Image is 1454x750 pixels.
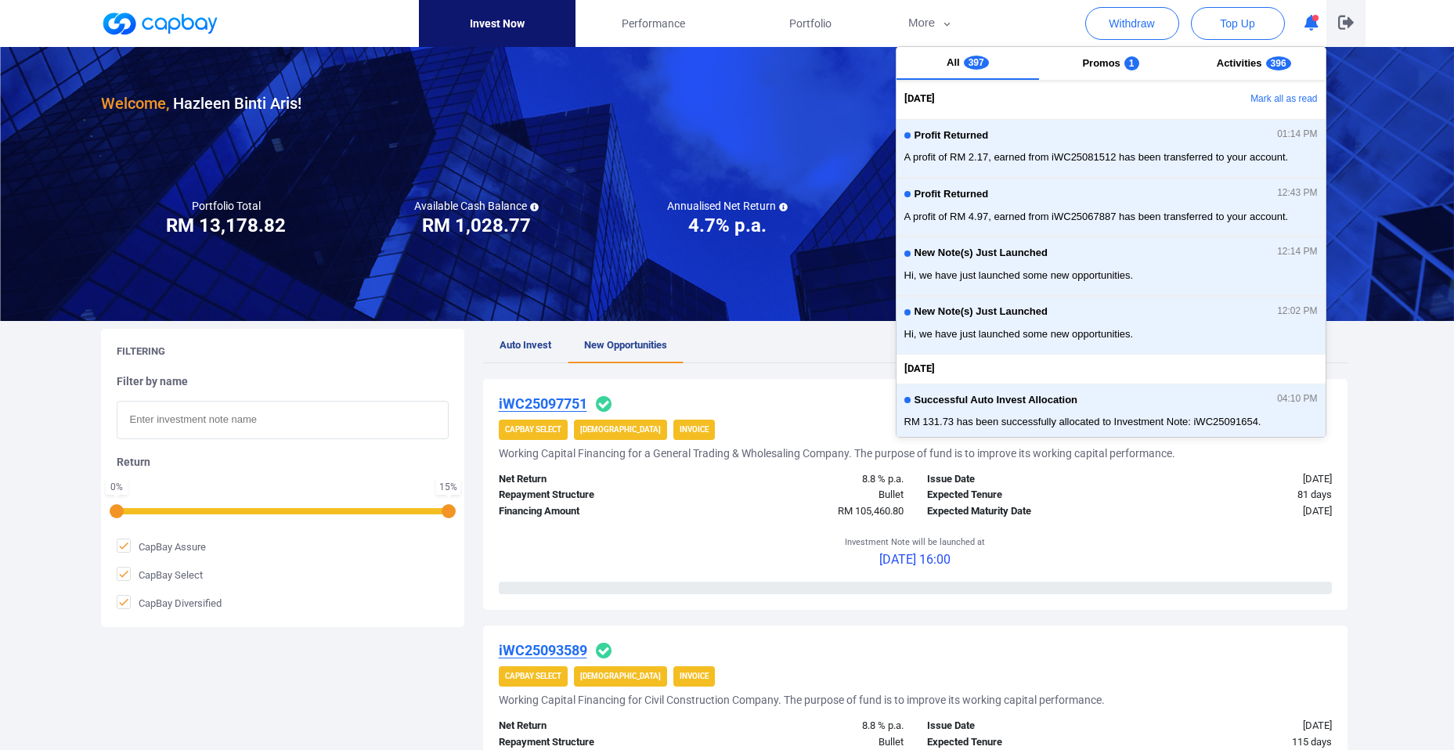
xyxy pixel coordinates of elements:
[904,414,1318,430] span: RM 131.73 has been successfully allocated to Investment Note: iWC25091654.
[1129,503,1344,520] div: [DATE]
[897,178,1326,236] button: Profit Returned12:43 PMA profit of RM 4.97, earned from iWC25067887 has been transferred to your ...
[915,503,1130,520] div: Expected Maturity Date
[915,189,989,200] span: Profit Returned
[1277,394,1317,405] span: 04:10 PM
[904,361,935,377] span: [DATE]
[897,384,1326,442] button: Successful Auto Invest Allocation04:10 PMRM 131.73 has been successfully allocated to Investment ...
[487,503,702,520] div: Financing Amount
[845,550,985,570] p: [DATE] 16:00
[904,150,1318,165] span: A profit of RM 2.17, earned from iWC25081512 has been transferred to your account.
[1277,306,1317,317] span: 12:02 PM
[904,209,1318,225] span: A profit of RM 4.97, earned from iWC25067887 has been transferred to your account.
[584,339,667,351] span: New Opportunities
[1082,57,1120,69] span: Promos
[1156,86,1325,113] button: Mark all as read
[915,395,1078,406] span: Successful Auto Invest Allocation
[1124,56,1139,70] span: 1
[487,487,702,503] div: Repayment Structure
[101,91,301,116] h3: Hazleen Binti Aris !
[1277,129,1317,140] span: 01:14 PM
[701,487,915,503] div: Bullet
[915,247,1048,259] span: New Note(s) Just Launched
[580,672,661,680] strong: [DEMOGRAPHIC_DATA]
[500,339,551,351] span: Auto Invest
[117,455,449,469] h5: Return
[1085,7,1179,40] button: Withdraw
[1277,188,1317,199] span: 12:43 PM
[117,567,203,582] span: CapBay Select
[109,482,124,492] div: 0 %
[897,47,1040,80] button: All397
[499,395,587,412] u: iWC25097751
[897,119,1326,178] button: Profit Returned01:14 PMA profit of RM 2.17, earned from iWC25081512 has been transferred to your ...
[580,425,661,434] strong: [DEMOGRAPHIC_DATA]
[101,94,169,113] span: Welcome,
[166,213,286,238] h3: RM 13,178.82
[680,425,709,434] strong: Invoice
[1039,47,1182,80] button: Promos1
[897,236,1326,295] button: New Note(s) Just Launched12:14 PMHi, we have just launched some new opportunities.
[915,487,1130,503] div: Expected Tenure
[947,56,960,68] span: All
[701,471,915,488] div: 8.8 % p.a.
[117,374,449,388] h5: Filter by name
[1266,56,1291,70] span: 396
[1191,7,1285,40] button: Top Up
[117,539,206,554] span: CapBay Assure
[904,268,1318,283] span: Hi, we have just launched some new opportunities.
[505,672,561,680] strong: CapBay Select
[505,425,561,434] strong: CapBay Select
[622,15,685,32] span: Performance
[915,471,1130,488] div: Issue Date
[117,401,449,439] input: Enter investment note name
[667,199,788,213] h5: Annualised Net Return
[915,306,1048,318] span: New Note(s) Just Launched
[1182,47,1326,80] button: Activities396
[499,642,587,658] u: iWC25093589
[422,213,531,238] h3: RM 1,028.77
[1129,487,1344,503] div: 81 days
[964,56,989,70] span: 397
[1129,718,1344,734] div: [DATE]
[1217,57,1262,69] span: Activities
[117,344,165,359] h5: Filtering
[701,718,915,734] div: 8.8 % p.a.
[845,535,985,550] p: Investment Note will be launched at
[904,326,1318,342] span: Hi, we have just launched some new opportunities.
[838,505,904,517] span: RM 105,460.80
[915,718,1130,734] div: Issue Date
[1277,247,1317,258] span: 12:14 PM
[1220,16,1254,31] span: Top Up
[897,296,1326,355] button: New Note(s) Just Launched12:02 PMHi, we have just launched some new opportunities.
[487,471,702,488] div: Net Return
[117,595,222,611] span: CapBay Diversified
[414,199,539,213] h5: Available Cash Balance
[680,672,709,680] strong: Invoice
[499,693,1105,707] h5: Working Capital Financing for Civil Construction Company. The purpose of fund is to improve its w...
[439,482,457,492] div: 15 %
[487,718,702,734] div: Net Return
[688,213,767,238] h3: 4.7% p.a.
[192,199,261,213] h5: Portfolio Total
[915,130,989,142] span: Profit Returned
[499,446,1175,460] h5: Working Capital Financing for a General Trading & Wholesaling Company. The purpose of fund is to ...
[1129,471,1344,488] div: [DATE]
[904,91,935,107] span: [DATE]
[789,15,832,32] span: Portfolio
